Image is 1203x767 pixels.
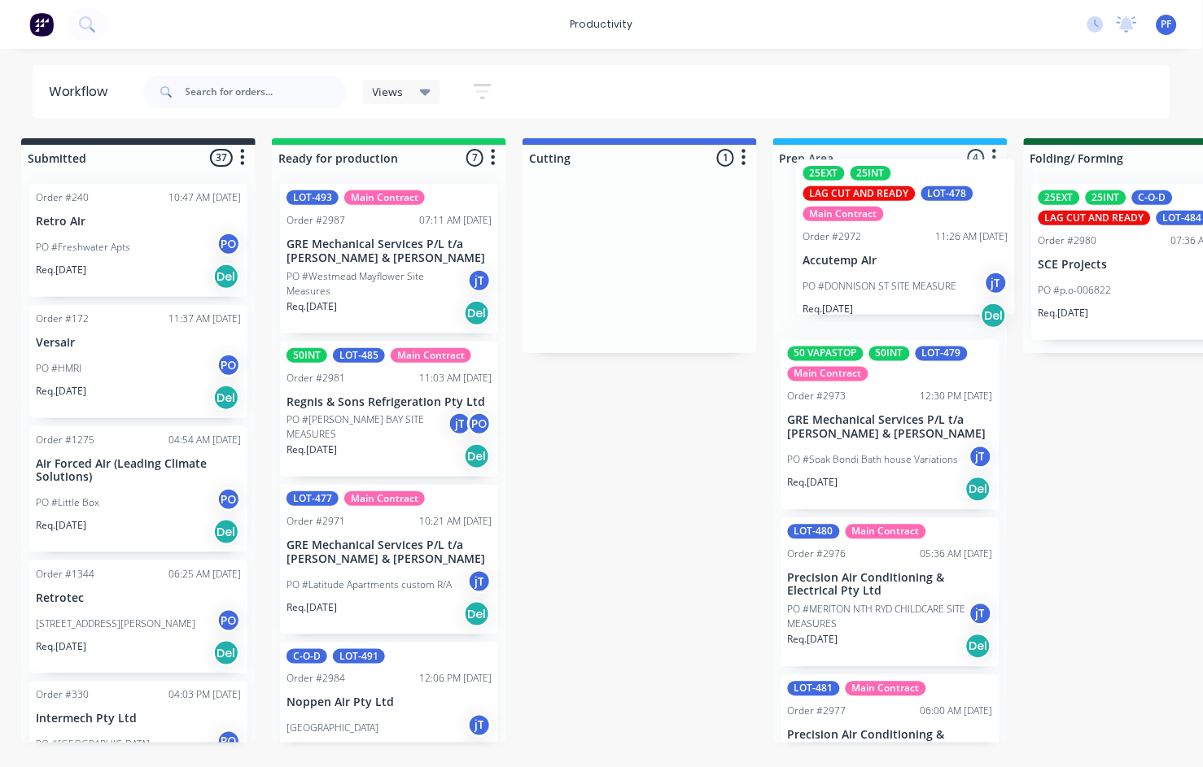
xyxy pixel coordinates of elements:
[29,12,54,37] img: Factory
[373,83,404,100] span: Views
[186,76,347,108] input: Search for orders...
[562,12,641,37] div: productivity
[49,82,116,102] div: Workflow
[1161,17,1172,32] span: PF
